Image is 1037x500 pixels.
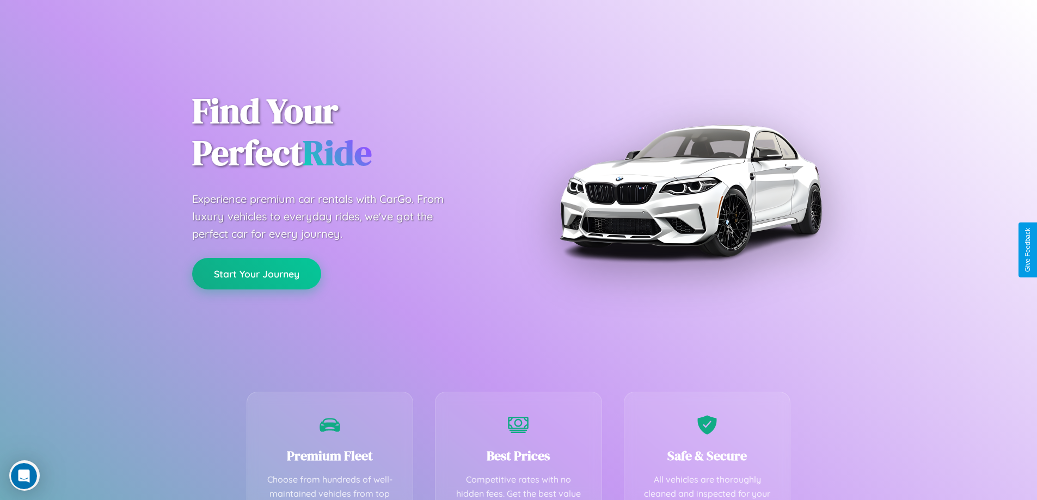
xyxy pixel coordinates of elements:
span: Ride [303,129,372,176]
p: Experience premium car rentals with CarGo. From luxury vehicles to everyday rides, we've got the ... [192,190,464,243]
iframe: Intercom live chat discovery launcher [9,460,40,491]
h1: Find Your Perfect [192,90,502,174]
button: Start Your Journey [192,258,321,289]
h3: Premium Fleet [263,447,397,465]
img: Premium BMW car rental vehicle [554,54,826,326]
h3: Best Prices [452,447,585,465]
h3: Safe & Secure [641,447,774,465]
div: Give Feedback [1024,228,1032,272]
iframe: Intercom live chat [11,463,37,489]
